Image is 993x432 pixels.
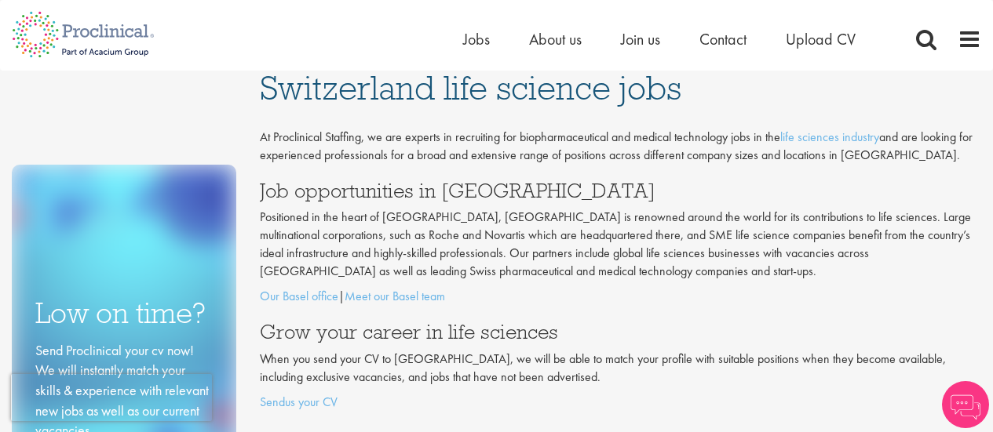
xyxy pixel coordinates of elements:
a: Meet our Basel team [345,288,445,304]
p: Positioned in the heart of [GEOGRAPHIC_DATA], [GEOGRAPHIC_DATA] is renowned around the world for ... [260,209,981,280]
p: At Proclinical Staffing, we are experts in recruiting for biopharmaceutical and medical technolog... [260,129,981,165]
img: Chatbot [942,381,989,428]
a: Join us [621,29,660,49]
a: Jobs [463,29,490,49]
h3: Job opportunities in [GEOGRAPHIC_DATA] [260,180,981,201]
a: life sciences industry [780,129,879,145]
span: Switzerland life science jobs [260,67,681,109]
a: Upload CV [786,29,856,49]
iframe: reCAPTCHA [11,374,212,421]
a: About us [529,29,582,49]
h3: Low on time? [35,298,213,329]
p: When you send your CV to [GEOGRAPHIC_DATA], we will be able to match your profile with suitable p... [260,350,981,387]
h3: Grow your career in life sciences [260,321,981,342]
a: Our Basel office [260,288,338,304]
a: Contact [699,29,747,49]
p: | [260,288,981,306]
a: Sendus your CV [260,394,338,410]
